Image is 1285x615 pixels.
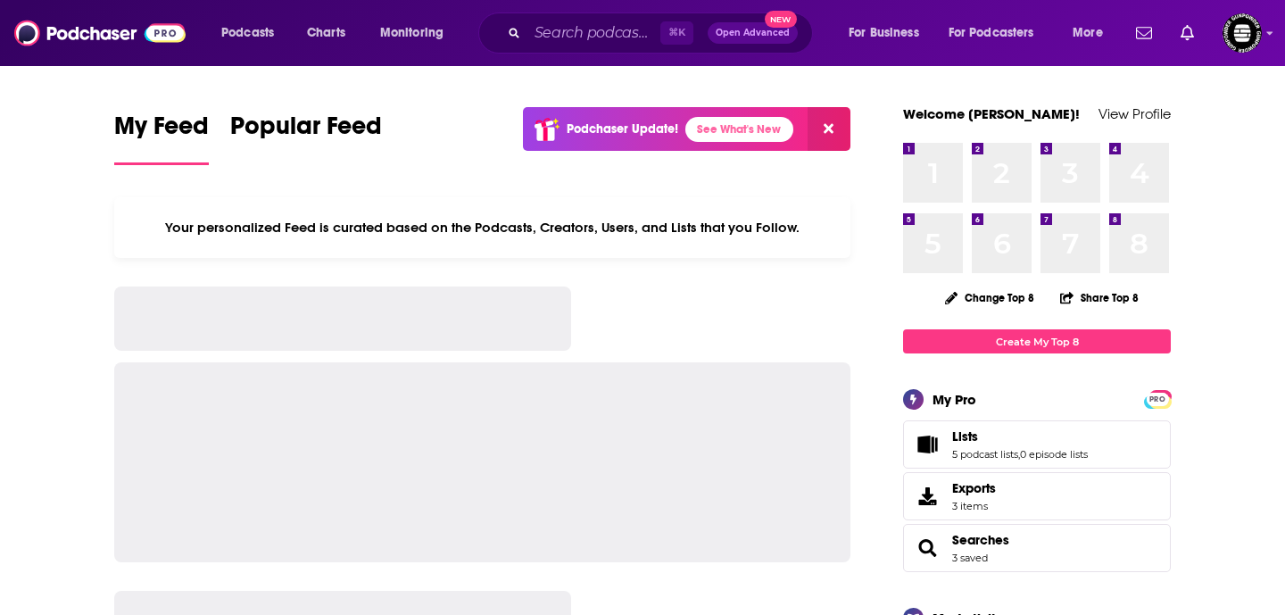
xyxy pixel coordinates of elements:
[909,484,945,509] span: Exports
[934,287,1045,309] button: Change Top 8
[849,21,919,46] span: For Business
[209,19,297,47] button: open menu
[230,111,382,152] span: Popular Feed
[685,117,793,142] a: See What's New
[1173,18,1201,48] a: Show notifications dropdown
[903,524,1171,572] span: Searches
[937,19,1060,47] button: open menu
[380,21,444,46] span: Monitoring
[1129,18,1159,48] a: Show notifications dropdown
[1147,392,1168,405] a: PRO
[114,111,209,165] a: My Feed
[909,432,945,457] a: Lists
[307,21,345,46] span: Charts
[1060,19,1125,47] button: open menu
[527,19,660,47] input: Search podcasts, credits, & more...
[1073,21,1103,46] span: More
[1223,13,1262,53] span: Logged in as KarinaSabol
[952,480,996,496] span: Exports
[765,11,797,28] span: New
[114,111,209,152] span: My Feed
[1147,393,1168,406] span: PRO
[368,19,467,47] button: open menu
[14,16,186,50] img: Podchaser - Follow, Share and Rate Podcasts
[903,105,1080,122] a: Welcome [PERSON_NAME]!
[495,12,830,54] div: Search podcasts, credits, & more...
[1223,13,1262,53] button: Show profile menu
[933,391,976,408] div: My Pro
[660,21,693,45] span: ⌘ K
[952,500,996,512] span: 3 items
[952,532,1009,548] a: Searches
[903,329,1171,353] a: Create My Top 8
[708,22,798,44] button: Open AdvancedNew
[909,536,945,561] a: Searches
[1020,448,1088,461] a: 0 episode lists
[949,21,1034,46] span: For Podcasters
[114,197,850,258] div: Your personalized Feed is curated based on the Podcasts, Creators, Users, and Lists that you Follow.
[952,448,1018,461] a: 5 podcast lists
[567,121,678,137] p: Podchaser Update!
[221,21,274,46] span: Podcasts
[1059,280,1140,315] button: Share Top 8
[952,552,988,564] a: 3 saved
[716,29,790,37] span: Open Advanced
[836,19,941,47] button: open menu
[952,428,1088,445] a: Lists
[952,428,978,445] span: Lists
[230,111,382,165] a: Popular Feed
[1098,105,1171,122] a: View Profile
[903,420,1171,469] span: Lists
[1223,13,1262,53] img: User Profile
[1018,448,1020,461] span: ,
[903,472,1171,520] a: Exports
[295,19,356,47] a: Charts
